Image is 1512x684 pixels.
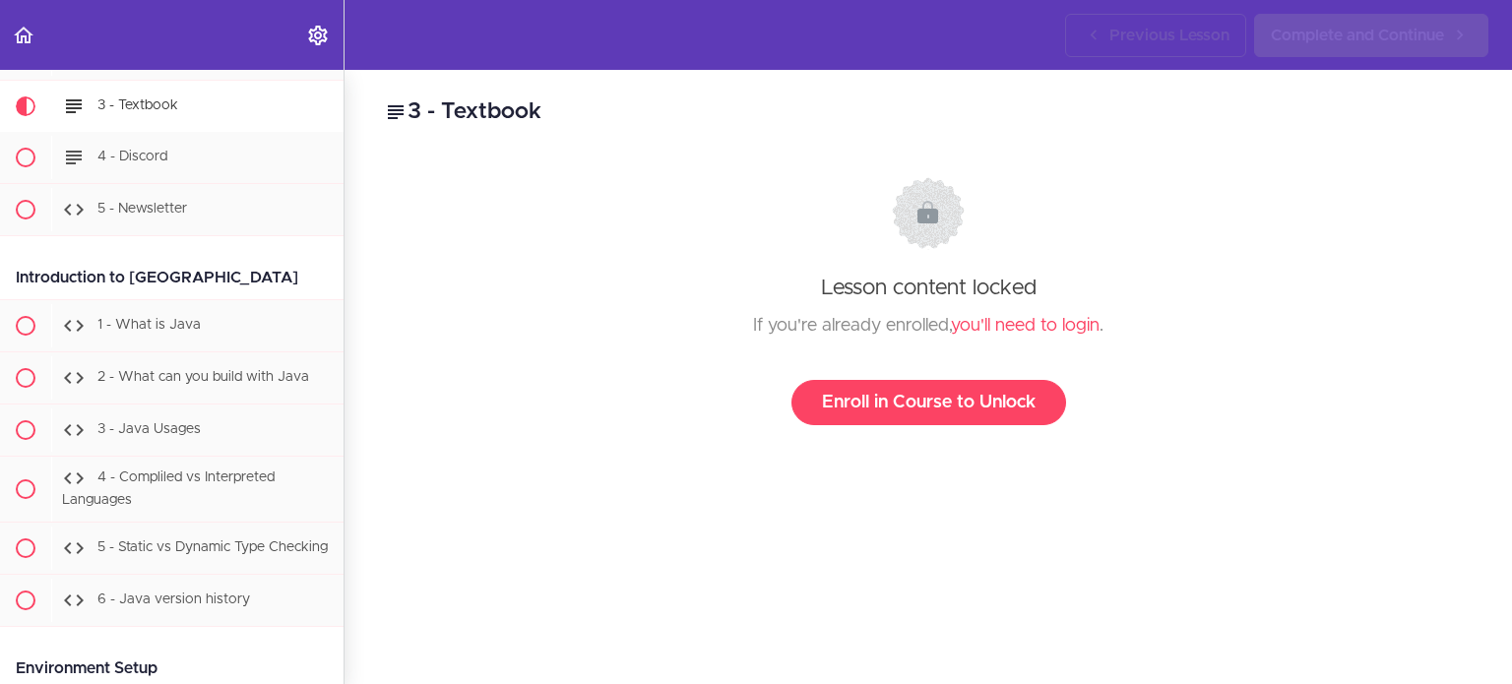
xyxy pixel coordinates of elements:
span: 1 - What is Java [97,318,201,332]
a: Previous Lesson [1065,14,1246,57]
span: 3 - Java Usages [97,422,201,436]
span: 3 - Textbook [97,98,178,112]
span: 6 - Java version history [97,592,250,606]
h2: 3 - Textbook [384,95,1473,129]
span: 4 - Discord [97,150,167,163]
span: Complete and Continue [1271,24,1444,47]
a: you'll need to login [951,317,1100,335]
div: Lesson content locked [403,177,1454,425]
span: 5 - Static vs Dynamic Type Checking [97,540,328,554]
span: 4 - Compliled vs Interpreted Languages [62,470,275,507]
svg: Back to course curriculum [12,24,35,47]
span: Previous Lesson [1109,24,1229,47]
a: Complete and Continue [1254,14,1488,57]
div: If you're already enrolled, . [403,311,1454,341]
span: 5 - Newsletter [97,202,187,216]
span: 2 - What can you build with Java [97,370,309,384]
svg: Settings Menu [306,24,330,47]
a: Enroll in Course to Unlock [791,380,1066,425]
